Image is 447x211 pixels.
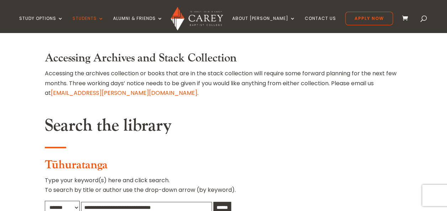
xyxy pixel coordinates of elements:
p: Accessing the archives collection or books that are in the stack collection will require some for... [45,69,403,98]
a: Contact Us [305,16,336,33]
a: Alumni & Friends [113,16,163,33]
a: About [PERSON_NAME] [232,16,296,33]
a: [EMAIL_ADDRESS][PERSON_NAME][DOMAIN_NAME] [51,89,197,97]
a: Study Options [19,16,63,33]
h2: Search the library [45,115,403,140]
a: Apply Now [345,12,393,25]
a: Students [73,16,104,33]
img: Carey Baptist College [171,7,223,31]
h3: Tūhuratanga [45,158,403,175]
p: Type your keyword(s) here and click search. To search by title or author use the drop-down arrow ... [45,175,403,200]
h3: Accessing Archives and Stack Collection [45,52,403,69]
